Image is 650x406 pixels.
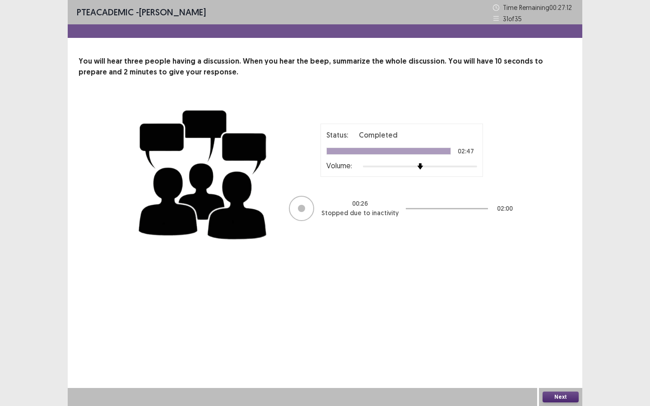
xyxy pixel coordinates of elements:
p: 02 : 00 [497,204,513,213]
p: Status: [326,129,348,140]
p: You will hear three people having a discussion. When you hear the beep, summarize the whole discu... [79,56,571,78]
p: Completed [359,129,398,140]
img: arrow-thumb [417,163,423,170]
img: group-discussion [135,99,271,247]
p: 02:47 [458,148,474,154]
p: 31 of 35 [503,14,522,23]
p: - [PERSON_NAME] [77,5,206,19]
p: 00 : 26 [352,199,368,208]
button: Next [543,392,579,402]
p: Volume: [326,160,352,171]
p: Time Remaining 00 : 27 : 12 [503,3,573,12]
p: Stopped due to inactivity [321,208,399,218]
span: PTE academic [77,6,134,18]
